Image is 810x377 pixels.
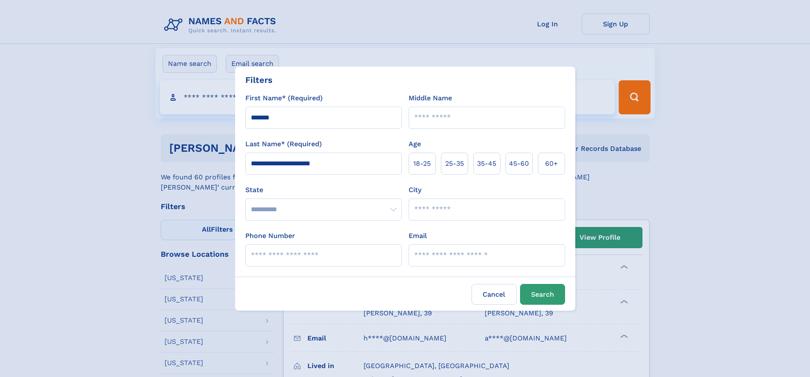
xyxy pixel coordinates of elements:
[477,159,496,169] span: 35‑45
[409,185,421,195] label: City
[409,139,421,149] label: Age
[445,159,464,169] span: 25‑35
[472,284,517,305] label: Cancel
[245,74,273,86] div: Filters
[520,284,565,305] button: Search
[409,93,452,103] label: Middle Name
[245,231,295,241] label: Phone Number
[245,93,323,103] label: First Name* (Required)
[245,185,402,195] label: State
[545,159,558,169] span: 60+
[413,159,431,169] span: 18‑25
[509,159,529,169] span: 45‑60
[409,231,427,241] label: Email
[245,139,322,149] label: Last Name* (Required)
